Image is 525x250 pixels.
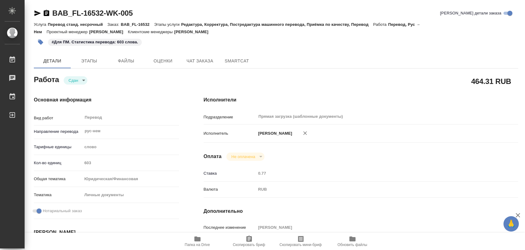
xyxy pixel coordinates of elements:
p: Услуга [34,22,48,27]
button: Удалить исполнителя [298,126,312,140]
p: Перевод станд. несрочный [48,22,107,27]
h4: Основная информация [34,96,179,104]
p: [PERSON_NAME] [89,30,128,34]
span: Папка на Drive [185,243,210,247]
p: Тематика [34,192,82,198]
p: #Для ПМ. Статистика перевода: 603 слова. [52,39,138,45]
p: [PERSON_NAME] [174,30,213,34]
span: Файлы [111,57,141,65]
span: Этапы [74,57,104,65]
p: Клиентские менеджеры [128,30,174,34]
button: Скопировать бриф [223,233,275,250]
div: Личные документы [82,190,179,200]
button: Скопировать мини-бриф [275,233,327,250]
p: Заказ: [107,22,121,27]
a: BAB_FL-16532-WK-005 [52,9,133,17]
div: слово [82,142,179,152]
p: Кол-во единиц [34,160,82,166]
button: Добавить тэг [34,35,47,49]
span: 🙏 [506,217,516,230]
span: Скопировать бриф [233,243,265,247]
h4: Исполнители [204,96,518,104]
span: SmartCat [222,57,252,65]
h2: 464.31 RUB [471,76,511,86]
h2: Работа [34,73,59,85]
span: Скопировать мини-бриф [280,243,322,247]
h4: Дополнительно [204,208,518,215]
span: [PERSON_NAME] детали заказа [440,10,501,16]
button: Обновить файлы [327,233,378,250]
button: Не оплачена [229,154,257,159]
span: Обновить файлы [337,243,367,247]
button: Скопировать ссылку для ЯМессенджера [34,10,41,17]
div: Юридическая/Финансовая [82,174,179,184]
p: Исполнитель [204,130,256,137]
span: Нотариальный заказ [43,208,82,214]
input: Пустое поле [82,158,179,167]
p: Редактура, Корректура, Постредактура машинного перевода, Приёмка по качеству, Перевод [181,22,373,27]
button: Папка на Drive [172,233,223,250]
p: Направление перевода [34,129,82,135]
p: BAB_FL-16532 [121,22,154,27]
button: Сдан [67,78,80,83]
p: Вид работ [34,115,82,121]
button: 🙏 [503,216,519,232]
div: Сдан [226,153,264,161]
p: Последнее изменение [204,224,256,231]
h4: Оплата [204,153,222,160]
p: Проектный менеджер [46,30,89,34]
div: RUB [256,184,492,195]
p: Работа [373,22,388,27]
p: [PERSON_NAME] [256,130,292,137]
input: Пустое поле [256,223,492,232]
span: Чат заказа [185,57,215,65]
h4: [PERSON_NAME] [34,229,179,236]
span: Оценки [148,57,178,65]
span: Детали [38,57,67,65]
p: Общая тематика [34,176,82,182]
button: Скопировать ссылку [43,10,50,17]
p: Этапы услуги [154,22,181,27]
p: Ставка [204,170,256,177]
input: Пустое поле [256,169,492,178]
div: Сдан [64,76,87,85]
p: Подразделение [204,114,256,120]
p: Тарифные единицы [34,144,82,150]
p: Валюта [204,186,256,192]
